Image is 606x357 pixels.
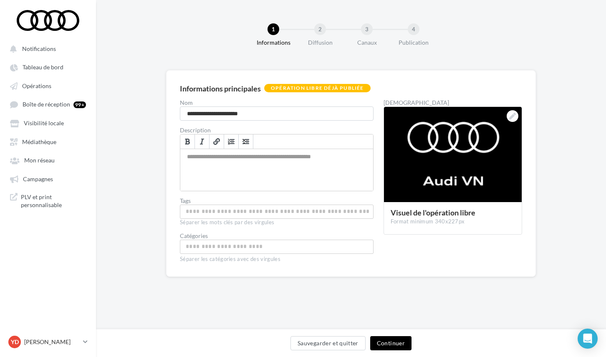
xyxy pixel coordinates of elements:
[5,171,91,186] a: Campagnes
[22,138,56,145] span: Médiathèque
[391,218,515,225] div: Format minimum 340x227px
[293,38,347,47] div: Diffusion
[73,101,86,108] div: 99+
[195,134,210,149] a: Italique (⌘+I)
[224,134,239,149] a: Insérer/Supprimer une liste numérotée
[24,120,64,127] span: Visibilité locale
[5,190,91,213] a: PLV et print personnalisable
[180,127,374,133] label: Description
[5,96,91,112] a: Boîte de réception 99+
[391,209,515,216] div: Visuel de l'opération libre
[180,240,374,254] div: Choisissez une catégorie
[210,134,224,149] a: Lien
[180,149,373,191] div: Permet de préciser les enjeux de la campagne à vos affiliés
[21,193,86,209] span: PLV et print personnalisable
[314,23,326,35] div: 2
[408,23,419,35] div: 4
[182,207,371,216] input: Permet aux affiliés de trouver l'opération libre plus facilement
[247,38,300,47] div: Informations
[180,219,374,226] div: Séparer les mots clés par des virgules
[11,338,19,346] span: YD
[24,338,80,346] p: [PERSON_NAME]
[23,101,70,108] span: Boîte de réception
[180,100,374,106] label: Nom
[340,38,394,47] div: Canaux
[387,38,440,47] div: Publication
[384,100,522,106] div: [DEMOGRAPHIC_DATA]
[23,175,53,182] span: Campagnes
[5,134,91,149] a: Médiathèque
[180,254,374,263] div: Séparer les catégories avec des virgules
[180,85,261,92] div: Informations principales
[5,59,91,74] a: Tableau de bord
[180,198,374,204] label: Tags
[370,336,412,350] button: Continuer
[24,157,55,164] span: Mon réseau
[180,233,374,239] div: Catégories
[23,64,63,71] span: Tableau de bord
[180,205,374,219] div: Permet aux affiliés de trouver l'opération libre plus facilement
[182,242,371,251] input: Choisissez une catégorie
[22,82,51,89] span: Opérations
[22,45,56,52] span: Notifications
[264,84,371,92] div: Opération libre déjà publiée
[290,336,366,350] button: Sauvegarder et quitter
[578,329,598,349] div: Open Intercom Messenger
[268,23,279,35] div: 1
[361,23,373,35] div: 3
[5,115,91,130] a: Visibilité locale
[239,134,253,149] a: Insérer/Supprimer une liste à puces
[5,78,91,93] a: Opérations
[7,334,89,350] a: YD [PERSON_NAME]
[5,152,91,167] a: Mon réseau
[5,41,88,56] button: Notifications
[180,134,195,149] a: Gras (⌘+B)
